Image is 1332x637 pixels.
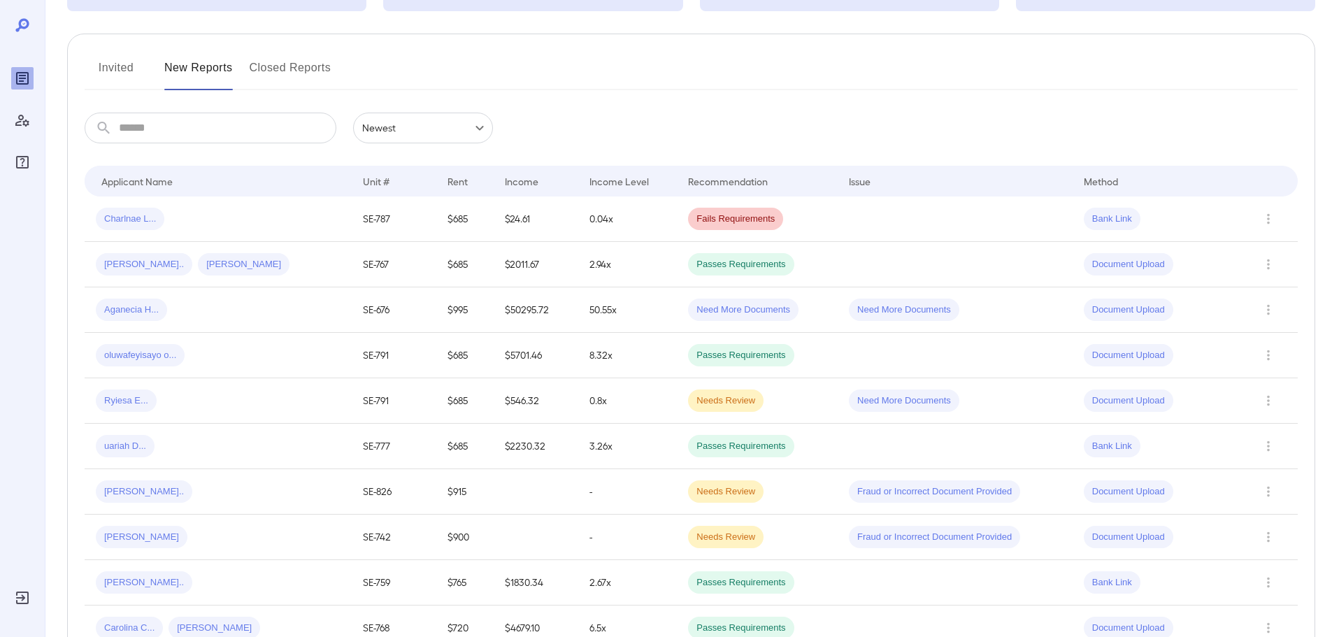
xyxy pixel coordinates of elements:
[688,394,764,408] span: Needs Review
[352,196,436,242] td: SE-787
[96,531,187,544] span: [PERSON_NAME]
[1084,440,1140,453] span: Bank Link
[688,622,794,635] span: Passes Requirements
[96,576,192,589] span: [PERSON_NAME]..
[101,173,173,189] div: Applicant Name
[352,515,436,560] td: SE-742
[589,173,649,189] div: Income Level
[436,196,493,242] td: $685
[96,485,192,499] span: [PERSON_NAME]..
[688,258,794,271] span: Passes Requirements
[849,485,1020,499] span: Fraud or Incorrect Document Provided
[1257,571,1280,594] button: Row Actions
[352,333,436,378] td: SE-791
[688,349,794,362] span: Passes Requirements
[436,560,493,606] td: $765
[578,196,678,242] td: 0.04x
[494,424,578,469] td: $2230.32
[494,333,578,378] td: $5701.46
[11,151,34,173] div: FAQ
[1084,622,1173,635] span: Document Upload
[1084,258,1173,271] span: Document Upload
[96,349,185,362] span: oluwafeyisayo o...
[578,287,678,333] td: 50.55x
[352,287,436,333] td: SE-676
[578,242,678,287] td: 2.94x
[688,303,799,317] span: Need More Documents
[352,560,436,606] td: SE-759
[494,242,578,287] td: $2011.67
[96,622,163,635] span: Carolina C...
[505,173,538,189] div: Income
[164,57,233,90] button: New Reports
[436,469,493,515] td: $915
[578,424,678,469] td: 3.26x
[849,303,959,317] span: Need More Documents
[352,424,436,469] td: SE-777
[11,587,34,609] div: Log Out
[578,515,678,560] td: -
[688,576,794,589] span: Passes Requirements
[96,213,164,226] span: Charlnae L...
[688,531,764,544] span: Needs Review
[1257,526,1280,548] button: Row Actions
[96,394,157,408] span: Ryiesa E...
[849,173,871,189] div: Issue
[447,173,470,189] div: Rent
[1084,485,1173,499] span: Document Upload
[578,333,678,378] td: 8.32x
[11,109,34,131] div: Manage Users
[1257,344,1280,366] button: Row Actions
[436,424,493,469] td: $685
[96,440,155,453] span: uariah D...
[96,258,192,271] span: [PERSON_NAME]..
[11,67,34,90] div: Reports
[85,57,148,90] button: Invited
[578,469,678,515] td: -
[578,560,678,606] td: 2.67x
[1257,253,1280,275] button: Row Actions
[849,394,959,408] span: Need More Documents
[1084,531,1173,544] span: Document Upload
[1084,394,1173,408] span: Document Upload
[436,333,493,378] td: $685
[1084,303,1173,317] span: Document Upload
[198,258,289,271] span: [PERSON_NAME]
[1257,208,1280,230] button: Row Actions
[1257,299,1280,321] button: Row Actions
[1084,349,1173,362] span: Document Upload
[1257,389,1280,412] button: Row Actions
[578,378,678,424] td: 0.8x
[494,287,578,333] td: $50295.72
[1084,576,1140,589] span: Bank Link
[494,560,578,606] td: $1830.34
[1257,480,1280,503] button: Row Actions
[849,531,1020,544] span: Fraud or Incorrect Document Provided
[494,196,578,242] td: $24.61
[352,469,436,515] td: SE-826
[96,303,167,317] span: Aganecia H...
[436,287,493,333] td: $995
[688,173,768,189] div: Recommendation
[688,213,783,226] span: Fails Requirements
[169,622,260,635] span: [PERSON_NAME]
[1084,173,1118,189] div: Method
[688,485,764,499] span: Needs Review
[436,515,493,560] td: $900
[353,113,493,143] div: Newest
[363,173,389,189] div: Unit #
[494,378,578,424] td: $546.32
[1084,213,1140,226] span: Bank Link
[436,242,493,287] td: $685
[352,242,436,287] td: SE-767
[688,440,794,453] span: Passes Requirements
[436,378,493,424] td: $685
[250,57,331,90] button: Closed Reports
[352,378,436,424] td: SE-791
[1257,435,1280,457] button: Row Actions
